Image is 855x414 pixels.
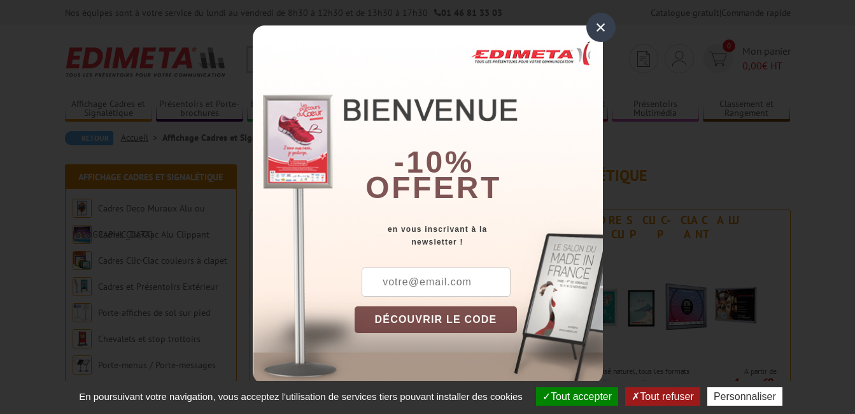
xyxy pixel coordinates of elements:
[536,387,618,406] button: Tout accepter
[362,268,511,297] input: votre@email.com
[365,171,502,204] font: offert
[625,387,700,406] button: Tout refuser
[394,145,474,179] b: -10%
[355,306,518,333] button: DÉCOUVRIR LE CODE
[355,223,603,248] div: en vous inscrivant à la newsletter !
[707,387,782,406] button: Personnaliser (fenêtre modale)
[586,13,616,42] div: ×
[73,391,529,402] span: En poursuivant votre navigation, vous acceptez l'utilisation de services tiers pouvant installer ...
